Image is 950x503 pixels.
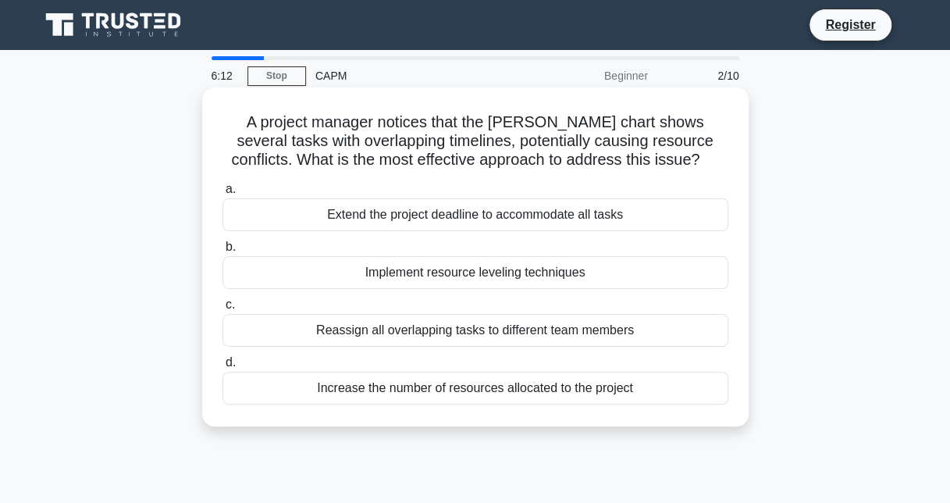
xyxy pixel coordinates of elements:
[306,60,521,91] div: CAPM
[222,314,728,347] div: Reassign all overlapping tasks to different team members
[816,15,884,34] a: Register
[226,298,235,311] span: c.
[521,60,657,91] div: Beginner
[222,372,728,405] div: Increase the number of resources allocated to the project
[226,182,236,195] span: a.
[226,240,236,253] span: b.
[247,66,306,86] a: Stop
[226,355,236,369] span: d.
[222,198,728,231] div: Extend the project deadline to accommodate all tasks
[657,60,749,91] div: 2/10
[222,256,728,289] div: Implement resource leveling techniques
[202,60,247,91] div: 6:12
[221,112,730,170] h5: A project manager notices that the [PERSON_NAME] chart shows several tasks with overlapping timel...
